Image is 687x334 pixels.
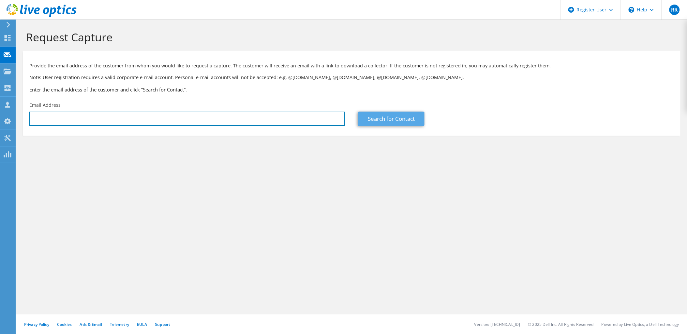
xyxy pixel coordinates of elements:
[474,322,520,327] li: Version: [TECHNICAL_ID]
[629,7,635,13] svg: \n
[528,322,594,327] li: © 2025 Dell Inc. All Rights Reserved
[110,322,129,327] a: Telemetry
[137,322,147,327] a: EULA
[602,322,679,327] li: Powered by Live Optics, a Dell Technology
[57,322,72,327] a: Cookies
[155,322,170,327] a: Support
[29,74,674,81] p: Note: User registration requires a valid corporate e-mail account. Personal e-mail accounts will ...
[24,322,49,327] a: Privacy Policy
[29,62,674,69] p: Provide the email address of the customer from whom you would like to request a capture. The cust...
[358,112,425,126] a: Search for Contact
[26,30,674,44] h1: Request Capture
[29,102,61,108] label: Email Address
[669,5,680,15] span: RR
[29,86,674,93] h3: Enter the email address of the customer and click “Search for Contact”.
[80,322,102,327] a: Ads & Email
